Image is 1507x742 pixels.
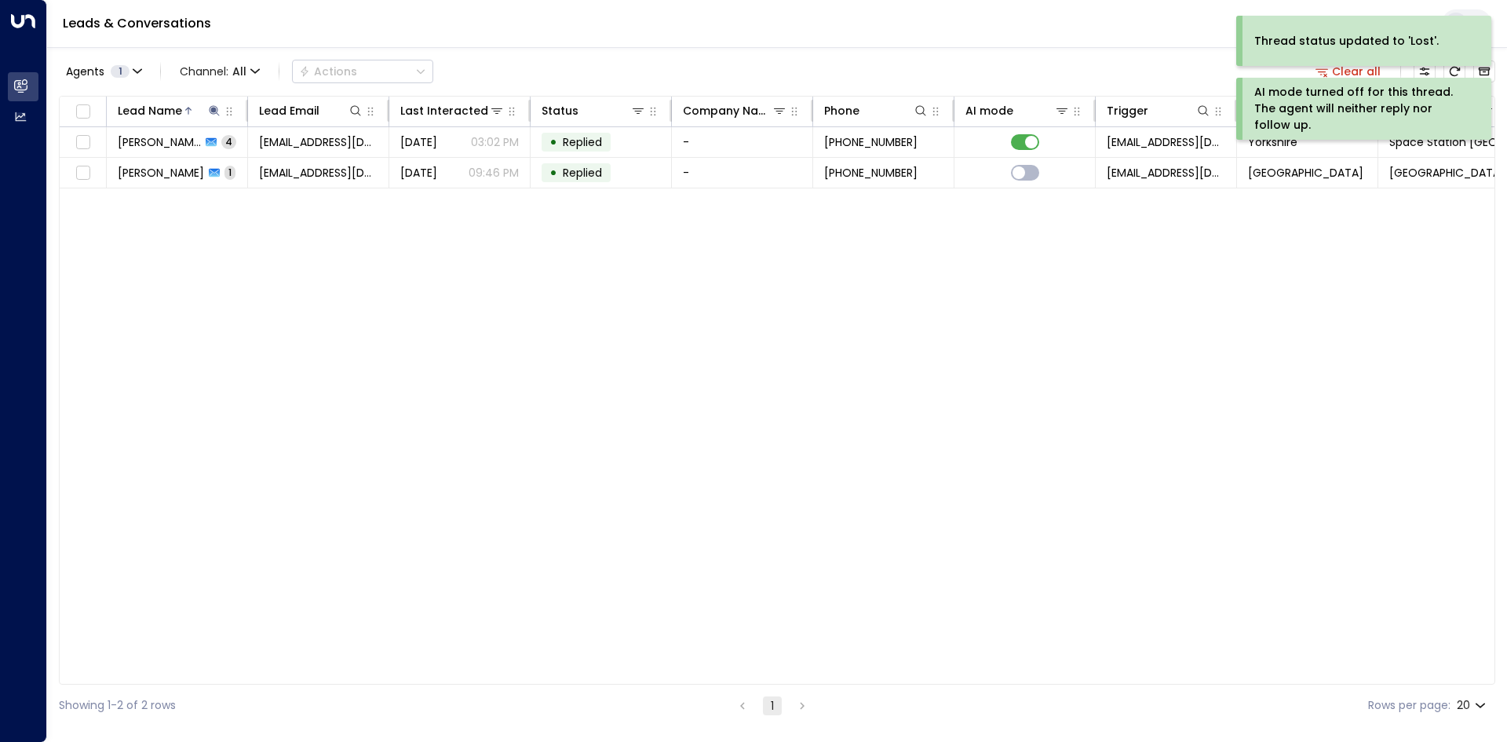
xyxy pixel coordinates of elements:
div: Trigger [1107,101,1148,120]
div: • [549,159,557,186]
span: Kiran Zeb [118,134,201,150]
button: Actions [292,60,433,83]
span: Toggle select all [73,102,93,122]
span: Agents [66,66,104,77]
span: Jun 16, 2025 [400,134,437,150]
div: Trigger [1107,101,1211,120]
span: 4 [221,135,236,148]
p: 09:46 PM [469,165,519,181]
span: leads@space-station.co.uk [1107,165,1225,181]
span: leads@space-station.co.uk [1107,134,1225,150]
div: • [549,129,557,155]
label: Rows per page: [1368,697,1450,714]
div: Company Name [683,101,772,120]
span: 1 [224,166,235,179]
div: Actions [299,64,357,79]
div: Lead Name [118,101,222,120]
span: Toggle select row [73,163,93,183]
div: AI mode turned off for this thread. The agent will neither reply nor follow up. [1254,84,1470,133]
p: 03:02 PM [471,134,519,150]
span: Toggle select row [73,133,93,152]
span: KIRAN SAVJANI [118,165,204,181]
div: Status [542,101,578,120]
span: k1ranzeb@yahoo.com [259,134,378,150]
td: - [672,127,813,157]
div: AI mode [965,101,1070,120]
button: page 1 [763,696,782,715]
div: Lead Email [259,101,319,120]
span: 1 [111,65,130,78]
span: Aug 13, 2025 [400,165,437,181]
nav: pagination navigation [732,696,812,715]
span: +447985784020 [824,134,918,150]
a: Leads & Conversations [63,14,211,32]
span: Yorkshire [1248,134,1297,150]
span: +447500784558 [824,165,918,181]
button: Channel:All [173,60,266,82]
div: Lead Name [118,101,182,120]
div: Button group with a nested menu [292,60,433,83]
div: Showing 1-2 of 2 rows [59,697,176,714]
span: All [232,65,246,78]
div: Thread status updated to 'Lost'. [1254,33,1439,49]
div: Lead Email [259,101,363,120]
div: AI mode [965,101,1013,120]
div: 20 [1457,694,1489,717]
span: London [1248,165,1363,181]
span: KIRANSAVJANI@GMAIL.COM [259,165,378,181]
span: Replied [563,134,602,150]
span: Channel: [173,60,266,82]
div: Company Name [683,101,787,120]
span: Replied [563,165,602,181]
div: Status [542,101,646,120]
div: Last Interacted [400,101,505,120]
div: Phone [824,101,929,120]
button: Agents1 [59,60,148,82]
td: - [672,158,813,188]
div: Phone [824,101,859,120]
div: Last Interacted [400,101,488,120]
